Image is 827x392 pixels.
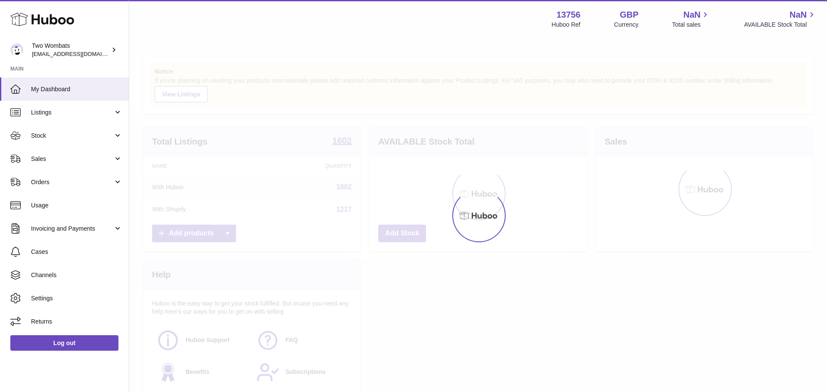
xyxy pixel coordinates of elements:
[790,9,807,21] span: NaN
[31,248,122,256] span: Cases
[31,201,122,210] span: Usage
[31,85,122,93] span: My Dashboard
[10,43,23,56] img: internalAdmin-13756@internal.huboo.com
[672,9,710,29] a: NaN Total sales
[31,271,122,279] span: Channels
[744,21,817,29] span: AVAILABLE Stock Total
[31,155,113,163] span: Sales
[31,108,113,117] span: Listings
[557,9,581,21] strong: 13756
[31,178,113,186] span: Orders
[744,9,817,29] a: NaN AVAILABLE Stock Total
[31,132,113,140] span: Stock
[31,318,122,326] span: Returns
[31,294,122,302] span: Settings
[620,9,638,21] strong: GBP
[552,21,581,29] div: Huboo Ref
[10,335,118,351] a: Log out
[32,42,109,58] div: Two Wombats
[672,21,710,29] span: Total sales
[683,9,700,21] span: NaN
[31,225,113,233] span: Invoicing and Payments
[614,21,639,29] div: Currency
[32,50,127,57] span: [EMAIL_ADDRESS][DOMAIN_NAME]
